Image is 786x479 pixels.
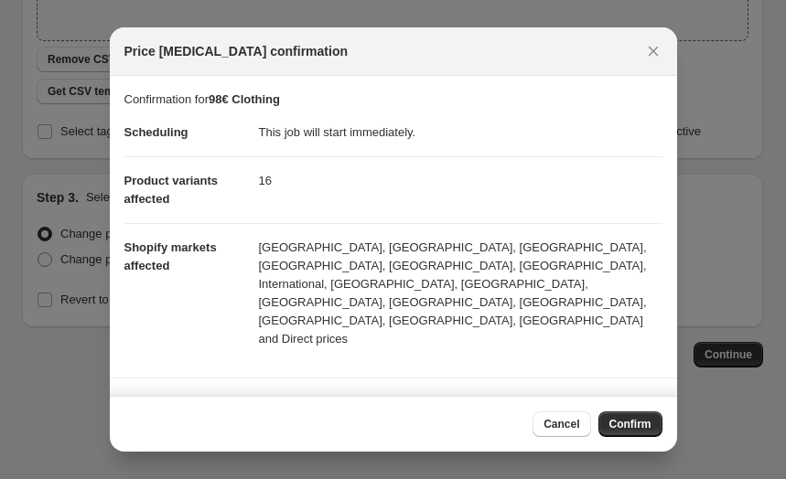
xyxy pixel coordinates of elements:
[609,417,651,431] span: Confirm
[259,109,662,156] dd: This job will start immediately.
[124,42,349,60] span: Price [MEDICAL_DATA] confirmation
[259,223,662,363] dd: [GEOGRAPHIC_DATA], [GEOGRAPHIC_DATA], [GEOGRAPHIC_DATA], [GEOGRAPHIC_DATA], [GEOGRAPHIC_DATA], [G...
[209,92,280,106] b: 98€ Clothing
[124,240,217,272] span: Shopify markets affected
[124,125,188,139] span: Scheduling
[544,417,579,431] span: Cancel
[124,90,662,109] p: Confirmation for
[533,411,590,437] button: Cancel
[598,411,662,437] button: Confirm
[259,156,662,205] dd: 16
[641,38,666,64] button: Close
[124,174,219,206] span: Product variants affected
[124,395,561,409] b: A price [MEDICAL_DATA] like this usually takes a minute or less to complete.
